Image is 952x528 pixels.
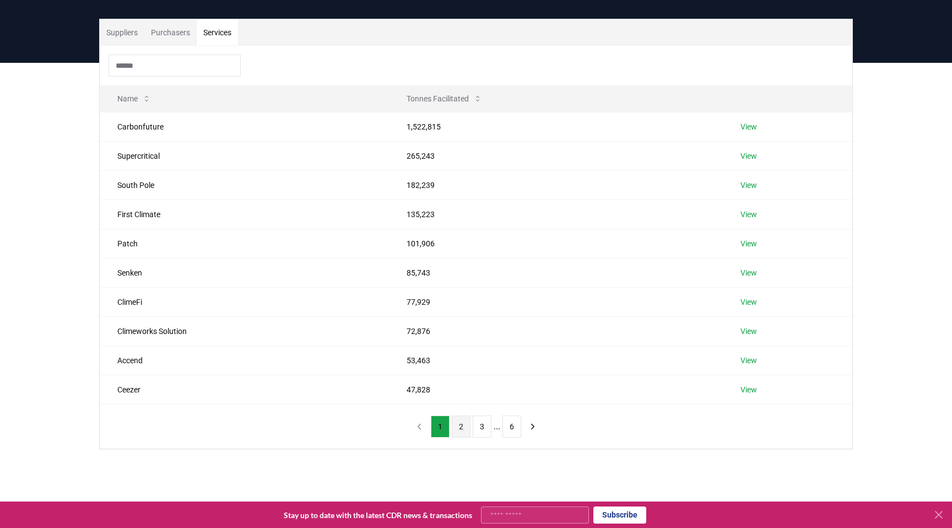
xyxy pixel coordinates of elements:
td: Ceezer [100,375,389,404]
button: 1 [431,416,450,438]
a: View [740,238,757,249]
a: View [740,121,757,132]
a: View [740,209,757,220]
td: 265,243 [389,141,723,170]
button: Services [197,19,238,46]
a: View [740,267,757,278]
li: ... [494,420,500,433]
a: View [740,180,757,191]
td: 77,929 [389,287,723,316]
button: Suppliers [100,19,144,46]
td: First Climate [100,200,389,229]
a: View [740,297,757,308]
td: Supercritical [100,141,389,170]
button: Name [109,88,160,110]
a: View [740,326,757,337]
td: South Pole [100,170,389,200]
td: 135,223 [389,200,723,229]
td: Patch [100,229,389,258]
td: 101,906 [389,229,723,258]
td: 182,239 [389,170,723,200]
td: 53,463 [389,346,723,375]
td: Senken [100,258,389,287]
button: 3 [473,416,491,438]
td: 85,743 [389,258,723,287]
td: Accend [100,346,389,375]
button: 6 [502,416,521,438]
td: 1,522,815 [389,112,723,141]
td: 47,828 [389,375,723,404]
td: Carbonfuture [100,112,389,141]
button: Tonnes Facilitated [398,88,491,110]
button: Purchasers [144,19,197,46]
button: 2 [452,416,470,438]
button: next page [523,416,542,438]
td: 72,876 [389,316,723,346]
a: View [740,150,757,161]
a: View [740,384,757,395]
a: View [740,355,757,366]
td: Climeworks Solution [100,316,389,346]
td: ClimeFi [100,287,389,316]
